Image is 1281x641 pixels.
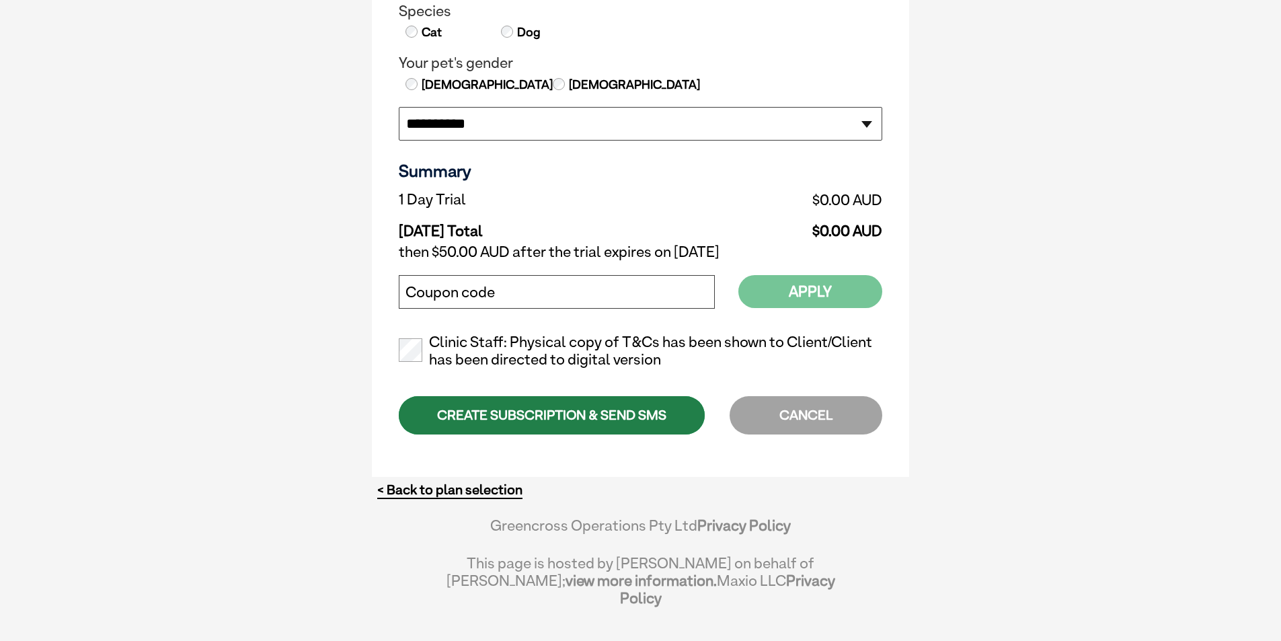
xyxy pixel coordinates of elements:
div: Greencross Operations Pty Ltd [446,517,835,548]
label: Clinic Staff: Physical copy of T&Cs has been shown to Client/Client has been directed to digital ... [399,334,882,369]
legend: Your pet's gender [399,54,882,72]
div: CANCEL [730,396,882,435]
button: Apply [738,275,882,308]
label: Coupon code [405,284,495,301]
div: CREATE SUBSCRIPTION & SEND SMS [399,396,705,435]
input: Clinic Staff: Physical copy of T&Cs has been shown to Client/Client has been directed to digital ... [399,338,422,362]
td: $0.00 AUD [662,188,882,212]
td: 1 Day Trial [399,188,662,212]
td: then $50.00 AUD after the trial expires on [DATE] [399,240,882,264]
a: < Back to plan selection [377,482,522,498]
div: This page is hosted by [PERSON_NAME] on behalf of [PERSON_NAME]; Maxio LLC [446,548,835,607]
a: Privacy Policy [620,572,835,607]
a: view more information. [566,572,717,589]
legend: Species [399,3,882,20]
a: Privacy Policy [697,517,791,534]
h3: Summary [399,161,882,181]
td: $0.00 AUD [662,212,882,240]
td: [DATE] Total [399,212,662,240]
